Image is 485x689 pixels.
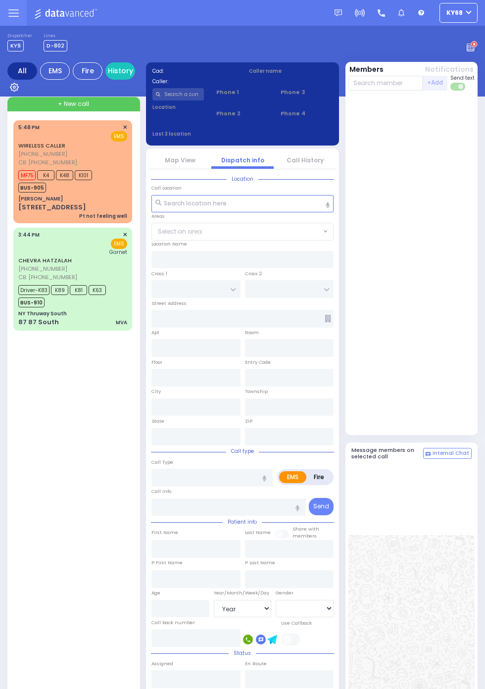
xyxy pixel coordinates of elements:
[37,170,54,180] span: K4
[165,156,195,164] a: Map View
[281,109,333,118] span: Phone 4
[18,202,86,212] div: [STREET_ADDRESS]
[18,124,40,131] span: 5:48 PM
[152,78,237,85] label: Caller:
[348,76,423,91] input: Search member
[7,40,24,51] span: KY9
[335,9,342,17] img: message.svg
[51,285,68,295] span: K89
[151,241,187,247] label: Location Name
[151,590,160,596] label: Age
[281,620,312,627] label: Use Callback
[152,130,243,138] label: Last 3 location
[18,256,72,264] a: CHEVRA HATZALAH
[151,359,162,366] label: Floor
[279,471,306,483] label: EMS
[18,231,40,239] span: 3:44 PM
[249,67,333,75] label: Caller name
[151,418,164,425] label: State
[306,471,332,483] label: Fire
[151,488,171,495] label: Call Info
[450,74,475,82] span: Send text
[216,88,268,97] span: Phone 1
[351,447,424,460] h5: Message members on selected call
[7,62,37,80] div: All
[151,213,165,220] label: Areas
[7,33,32,39] label: Dispatcher
[152,67,237,75] label: Cad:
[151,300,187,307] label: Street Address
[423,448,472,459] button: Internal Chat
[18,310,67,317] div: NY Thruway South
[18,195,63,202] div: [PERSON_NAME]
[446,8,463,17] span: ky68
[349,64,384,75] button: Members
[216,109,268,118] span: Phone 2
[245,270,262,277] label: Cross 2
[56,170,73,180] span: K48
[18,158,77,166] span: CB: [PHONE_NUMBER]
[214,590,272,596] div: Year/Month/Week/Day
[425,64,474,75] button: Notifications
[123,231,127,239] span: ✕
[75,170,92,180] span: K101
[151,185,182,192] label: Call Location
[151,660,173,667] label: Assigned
[79,212,127,220] div: Pt not feeling well
[152,88,204,100] input: Search a contact
[111,131,127,142] span: EMS
[309,498,334,515] button: Send
[221,156,264,164] a: Dispatch info
[433,450,469,457] span: Internal Chat
[34,7,100,19] img: Logo
[439,3,478,23] button: ky68
[426,452,431,457] img: comment-alt.png
[123,123,127,132] span: ✕
[245,660,267,667] label: En Route
[245,359,271,366] label: Entry Code
[151,388,161,395] label: City
[158,227,202,236] span: Select an area
[151,195,334,213] input: Search location here
[245,388,268,395] label: Township
[151,559,183,566] label: P First Name
[18,183,46,193] span: BUS-905
[152,103,204,111] label: Location
[18,285,49,295] span: Driver-K83
[276,590,293,596] label: Gender
[227,175,258,183] span: Location
[18,150,67,158] span: [PHONE_NUMBER]
[44,33,67,39] label: Lines
[18,142,65,149] a: WIRELESS CALLER
[105,62,135,80] a: History
[281,88,333,97] span: Phone 3
[58,99,89,108] span: + New call
[70,285,87,295] span: K81
[151,619,195,626] label: Call back number
[151,529,178,536] label: First Name
[18,170,36,180] span: MF75
[116,319,127,326] div: MVA
[223,518,262,526] span: Patient info
[245,529,271,536] label: Last Name
[292,533,317,539] span: members
[89,285,106,295] span: K63
[229,649,256,657] span: Status
[226,447,259,455] span: Call type
[151,459,173,466] label: Call Type
[287,156,324,164] a: Call History
[292,526,319,532] small: Share with
[73,62,102,80] div: Fire
[109,248,127,256] span: Garnet
[18,297,45,307] span: BUS-910
[450,82,466,92] label: Turn off text
[18,317,59,327] div: 87 87 South
[151,270,167,277] label: Cross 1
[44,40,67,51] span: D-802
[40,62,70,80] div: EMS
[245,329,259,336] label: Room
[325,315,331,322] span: Other building occupants
[111,239,127,249] span: EMS
[18,273,77,281] span: CB: [PHONE_NUMBER]
[245,418,252,425] label: ZIP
